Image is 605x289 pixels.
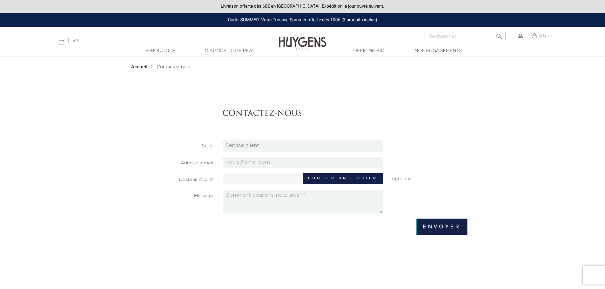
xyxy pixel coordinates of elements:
label: Adresse e-mail [133,157,218,167]
label: Message [133,190,218,200]
input: votre@email.com [223,157,383,168]
strong: Accueil [131,65,148,69]
span: (0) [539,34,546,38]
input: Envoyer [416,219,467,235]
img: Huygens [279,27,326,51]
span: optionnel [387,173,472,182]
a: Nos engagements [407,48,470,54]
button:  [494,30,505,39]
label: Document joint [133,173,218,183]
label: Sujet [133,140,218,149]
a: E-Boutique [129,48,193,54]
a: Contactez-nous [157,64,192,69]
input: Rechercher [425,32,506,40]
a: FR [58,38,64,45]
h3: Contactez-nous [223,109,467,119]
span: Contactez-nous [157,65,192,69]
a: EN [72,38,79,43]
a: Diagnostic de peau [198,48,262,54]
a: Accueil [131,64,149,69]
a: Officine Bio [337,48,401,54]
i:  [495,31,503,38]
div: | [55,37,247,44]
